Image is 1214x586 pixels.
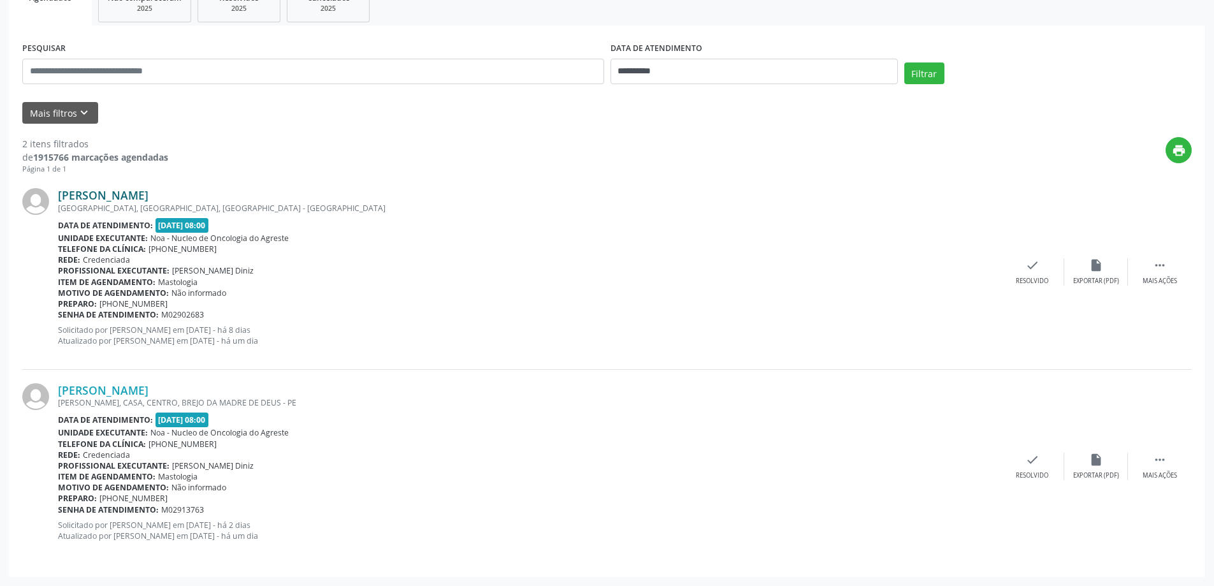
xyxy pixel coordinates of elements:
p: Solicitado por [PERSON_NAME] em [DATE] - há 8 dias Atualizado por [PERSON_NAME] em [DATE] - há um... [58,325,1001,346]
span: [PERSON_NAME] Diniz [172,460,254,471]
i: print [1172,143,1186,157]
span: [PERSON_NAME] Diniz [172,265,254,276]
span: [DATE] 08:00 [155,218,209,233]
b: Profissional executante: [58,460,170,471]
div: Resolvido [1016,277,1048,286]
span: [PHONE_NUMBER] [148,244,217,254]
div: Mais ações [1143,277,1177,286]
span: M02902683 [161,309,204,320]
i: check [1025,453,1039,467]
i:  [1153,258,1167,272]
div: Mais ações [1143,471,1177,480]
label: PESQUISAR [22,39,66,59]
b: Motivo de agendamento: [58,482,169,493]
div: [PERSON_NAME], CASA, CENTRO, BREJO DA MADRE DE DEUS - PE [58,397,1001,408]
b: Rede: [58,450,80,460]
span: [PHONE_NUMBER] [99,493,168,504]
div: 2025 [108,4,182,13]
div: 2025 [296,4,360,13]
img: img [22,383,49,410]
button: Mais filtroskeyboard_arrow_down [22,102,98,124]
span: Noa - Nucleo de Oncologia do Agreste [150,233,289,244]
img: img [22,188,49,215]
span: Noa - Nucleo de Oncologia do Agreste [150,427,289,438]
b: Senha de atendimento: [58,504,159,515]
a: [PERSON_NAME] [58,383,148,397]
span: Credenciada [83,254,130,265]
b: Motivo de agendamento: [58,288,169,298]
span: Mastologia [158,471,198,482]
i: insert_drive_file [1089,453,1103,467]
i: check [1025,258,1039,272]
button: Filtrar [904,62,944,84]
b: Profissional executante: [58,265,170,276]
b: Telefone da clínica: [58,439,146,450]
span: Não informado [171,288,226,298]
b: Unidade executante: [58,427,148,438]
div: [GEOGRAPHIC_DATA], [GEOGRAPHIC_DATA], [GEOGRAPHIC_DATA] - [GEOGRAPHIC_DATA] [58,203,1001,214]
a: [PERSON_NAME] [58,188,148,202]
strong: 1915766 marcações agendadas [33,151,168,163]
div: de [22,150,168,164]
span: Credenciada [83,450,130,460]
span: [PHONE_NUMBER] [148,439,217,450]
b: Item de agendamento: [58,471,155,482]
i:  [1153,453,1167,467]
b: Rede: [58,254,80,265]
div: Página 1 de 1 [22,164,168,175]
div: Exportar (PDF) [1073,277,1119,286]
b: Item de agendamento: [58,277,155,288]
b: Data de atendimento: [58,220,153,231]
span: [PHONE_NUMBER] [99,298,168,309]
button: print [1166,137,1192,163]
i: insert_drive_file [1089,258,1103,272]
b: Data de atendimento: [58,414,153,425]
label: DATA DE ATENDIMENTO [611,39,702,59]
i: keyboard_arrow_down [77,106,91,120]
span: [DATE] 08:00 [155,413,209,427]
div: 2 itens filtrados [22,137,168,150]
div: Exportar (PDF) [1073,471,1119,480]
b: Preparo: [58,493,97,504]
b: Unidade executante: [58,233,148,244]
span: Mastologia [158,277,198,288]
div: Resolvido [1016,471,1048,480]
span: M02913763 [161,504,204,515]
b: Telefone da clínica: [58,244,146,254]
b: Preparo: [58,298,97,309]
div: 2025 [207,4,271,13]
span: Não informado [171,482,226,493]
p: Solicitado por [PERSON_NAME] em [DATE] - há 2 dias Atualizado por [PERSON_NAME] em [DATE] - há um... [58,520,1001,541]
b: Senha de atendimento: [58,309,159,320]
